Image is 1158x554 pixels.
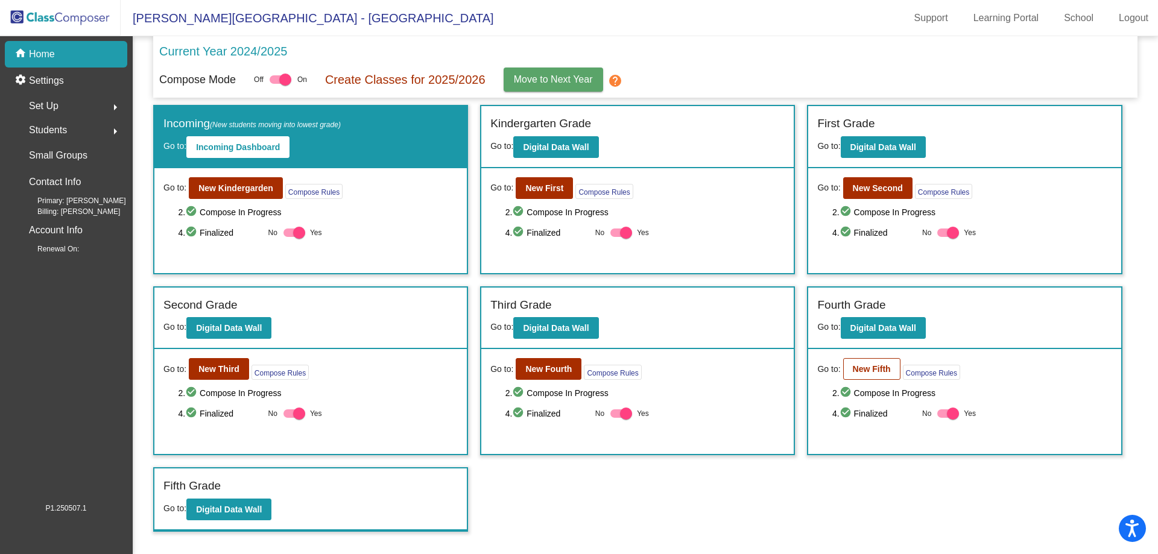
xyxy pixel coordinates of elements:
[186,136,289,158] button: Incoming Dashboard
[850,142,916,152] b: Digital Data Wall
[297,74,307,85] span: On
[254,74,264,85] span: Off
[840,386,854,400] mat-icon: check_circle
[817,297,885,314] label: Fourth Grade
[516,358,581,380] button: New Fourth
[29,222,83,239] p: Account Info
[310,406,322,421] span: Yes
[189,177,283,199] button: New Kindergarden
[832,225,916,240] span: 4. Finalized
[163,363,186,376] span: Go to:
[525,183,563,193] b: New First
[268,408,277,419] span: No
[490,115,591,133] label: Kindergarten Grade
[185,225,200,240] mat-icon: check_circle
[595,227,604,238] span: No
[513,136,598,158] button: Digital Data Wall
[505,225,589,240] span: 4. Finalized
[525,364,572,374] b: New Fourth
[817,141,840,151] span: Go to:
[817,181,840,194] span: Go to:
[832,386,1112,400] span: 2. Compose In Progress
[198,364,239,374] b: New Third
[922,227,931,238] span: No
[817,363,840,376] span: Go to:
[523,323,589,333] b: Digital Data Wall
[178,225,262,240] span: 4. Finalized
[490,141,513,151] span: Go to:
[185,406,200,421] mat-icon: check_circle
[18,195,126,206] span: Primary: [PERSON_NAME]
[1109,8,1158,28] a: Logout
[841,317,926,339] button: Digital Data Wall
[512,205,527,219] mat-icon: check_circle
[159,72,236,88] p: Compose Mode
[29,147,87,164] p: Small Groups
[584,365,641,380] button: Compose Rules
[159,42,287,60] p: Current Year 2024/2025
[512,225,527,240] mat-icon: check_circle
[964,225,976,240] span: Yes
[178,406,262,421] span: 4. Finalized
[490,181,513,194] span: Go to:
[817,115,875,133] label: First Grade
[843,177,913,199] button: New Second
[163,477,221,495] label: Fifth Grade
[14,47,29,61] mat-icon: home
[185,386,200,400] mat-icon: check_circle
[832,205,1112,219] span: 2. Compose In Progress
[841,136,926,158] button: Digital Data Wall
[505,386,785,400] span: 2. Compose In Progress
[163,503,186,513] span: Go to:
[516,177,573,199] button: New First
[178,386,458,400] span: 2. Compose In Progress
[18,206,120,217] span: Billing: [PERSON_NAME]
[185,205,200,219] mat-icon: check_circle
[163,141,186,151] span: Go to:
[252,365,309,380] button: Compose Rules
[29,122,67,139] span: Students
[608,74,622,88] mat-icon: help
[490,322,513,332] span: Go to:
[210,121,341,129] span: (New students moving into lowest grade)
[595,408,604,419] span: No
[817,322,840,332] span: Go to:
[637,406,649,421] span: Yes
[832,406,916,421] span: 4. Finalized
[29,98,59,115] span: Set Up
[853,183,903,193] b: New Second
[29,74,64,88] p: Settings
[268,227,277,238] span: No
[840,225,854,240] mat-icon: check_circle
[512,386,527,400] mat-icon: check_circle
[964,8,1049,28] a: Learning Portal
[523,142,589,152] b: Digital Data Wall
[163,322,186,332] span: Go to:
[922,408,931,419] span: No
[196,142,280,152] b: Incoming Dashboard
[186,499,271,520] button: Digital Data Wall
[285,184,343,199] button: Compose Rules
[18,244,79,254] span: Renewal On:
[490,297,551,314] label: Third Grade
[637,225,649,240] span: Yes
[840,205,854,219] mat-icon: check_circle
[490,363,513,376] span: Go to:
[189,358,249,380] button: New Third
[853,364,891,374] b: New Fifth
[850,323,916,333] b: Digital Data Wall
[843,358,900,380] button: New Fifth
[178,205,458,219] span: 2. Compose In Progress
[325,71,486,89] p: Create Classes for 2025/2026
[29,47,55,61] p: Home
[14,74,29,88] mat-icon: settings
[903,365,960,380] button: Compose Rules
[505,205,785,219] span: 2. Compose In Progress
[108,100,122,115] mat-icon: arrow_right
[512,406,527,421] mat-icon: check_circle
[310,225,322,240] span: Yes
[514,74,593,84] span: Move to Next Year
[196,323,262,333] b: Digital Data Wall
[915,184,972,199] button: Compose Rules
[163,115,341,133] label: Incoming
